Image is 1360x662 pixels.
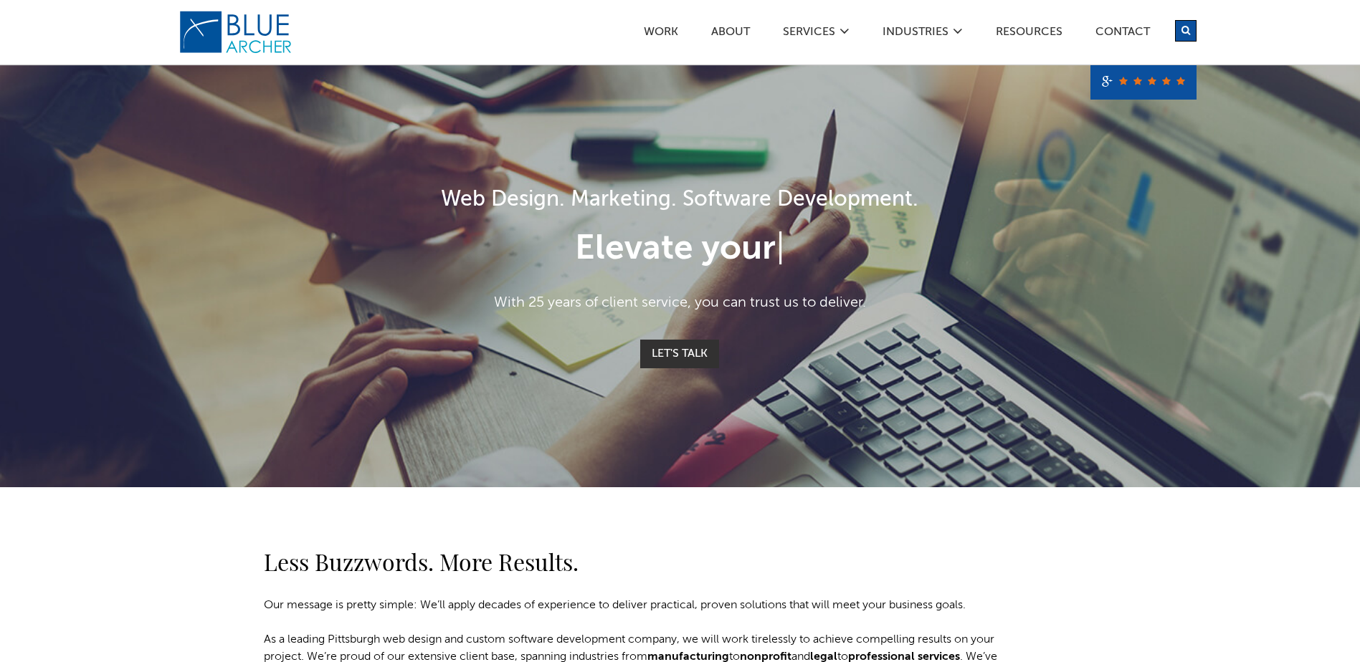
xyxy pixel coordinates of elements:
[264,597,1009,614] p: Our message is pretty simple: We’ll apply decades of experience to deliver practical, proven solu...
[995,27,1063,42] a: Resources
[264,545,1009,579] h2: Less Buzzwords. More Results.
[643,27,679,42] a: Work
[575,232,776,267] span: Elevate your
[640,340,719,368] a: Let's Talk
[265,184,1096,216] h1: Web Design. Marketing. Software Development.
[265,292,1096,314] p: With 25 years of client service, you can trust us to deliver.
[782,27,836,42] a: SERVICES
[776,232,785,267] span: |
[882,27,949,42] a: Industries
[1095,27,1151,42] a: Contact
[710,27,751,42] a: ABOUT
[179,10,293,54] img: Blue Archer Logo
